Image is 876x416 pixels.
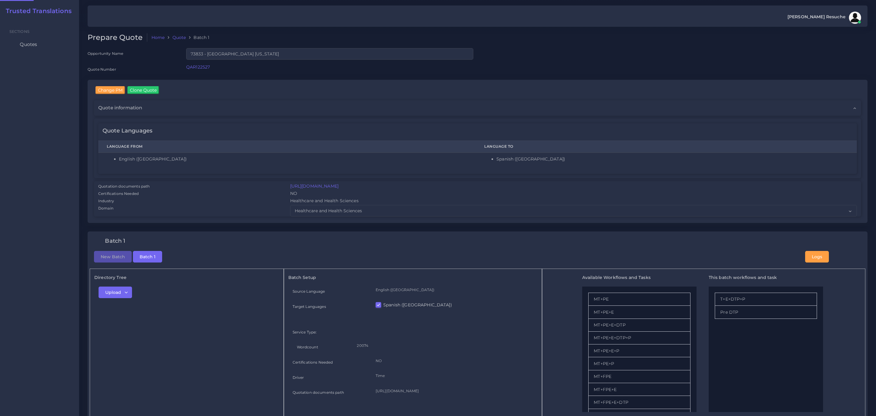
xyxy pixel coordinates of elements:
[290,183,339,189] a: [URL][DOMAIN_NAME]
[784,12,863,24] a: [PERSON_NAME] Resucheavatar
[88,33,147,42] h2: Prepare Quote
[286,190,861,198] div: NO
[98,206,113,211] label: Domain
[293,390,344,395] label: Quotation documents path
[588,293,690,306] li: MT+PE
[715,306,817,319] li: Pre DTP
[94,100,861,115] div: Quote information
[588,344,690,357] li: MT+PE+E+P
[293,289,325,294] label: Source Language
[297,344,318,350] label: Wordcount
[293,330,317,335] label: Service Type:
[133,253,162,259] a: Batch 1
[582,275,697,280] h5: Available Workflows and Tasks
[172,34,186,41] a: Quote
[293,375,304,380] label: Driver
[805,251,829,263] button: Logs
[376,372,534,379] p: Time
[293,304,326,309] label: Target Languages
[588,383,690,396] li: MT+FPE+E
[98,198,114,204] label: Industry
[849,12,861,24] img: avatar
[98,104,142,111] span: Quote information
[376,358,534,364] p: NO
[787,15,846,19] span: [PERSON_NAME] Resuche
[496,156,848,162] li: Spanish ([GEOGRAPHIC_DATA])
[98,184,150,189] label: Quotation documents path
[709,275,823,280] h5: This batch workflows and task
[588,306,690,319] li: MT+PE+E
[286,198,861,205] div: Healthcare and Health Sciences
[293,360,333,365] label: Certifications Needed
[88,67,116,72] label: Quote Number
[288,275,538,280] h5: Batch Setup
[376,388,534,394] p: [URL][DOMAIN_NAME]
[127,86,159,94] input: Clone Quote
[151,34,165,41] a: Home
[588,396,690,409] li: MT+FPE+E+DTP
[5,38,75,51] a: Quotes
[376,287,534,293] p: English ([GEOGRAPHIC_DATA])
[588,332,690,344] li: MT+PE+E+DTP+P
[96,86,125,94] input: Change PM
[98,191,139,196] label: Certifications Needed
[105,238,125,245] h4: Batch 1
[383,302,452,308] label: Spanish ([GEOGRAPHIC_DATA])
[94,275,279,280] h5: Directory Tree
[20,41,37,48] span: Quotes
[98,140,476,153] th: Language From
[812,254,822,259] span: Logs
[9,29,30,34] span: Sections
[186,64,210,70] a: QAR122527
[186,34,209,41] li: Batch 1
[94,253,132,259] a: New Batch
[588,370,690,383] li: MT+FPE
[103,128,152,134] h4: Quote Languages
[715,293,817,306] li: T+E+DTP+P
[2,7,71,15] a: Trusted Translations
[94,251,132,263] button: New Batch
[133,251,162,263] button: Batch 1
[357,342,529,349] p: 20074
[476,140,857,153] th: Language To
[119,156,467,162] li: English ([GEOGRAPHIC_DATA])
[88,51,123,56] label: Opportunity Name
[588,319,690,332] li: MT+PE+E+DTP
[588,357,690,370] li: MT+PE+P
[99,287,132,298] button: Upload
